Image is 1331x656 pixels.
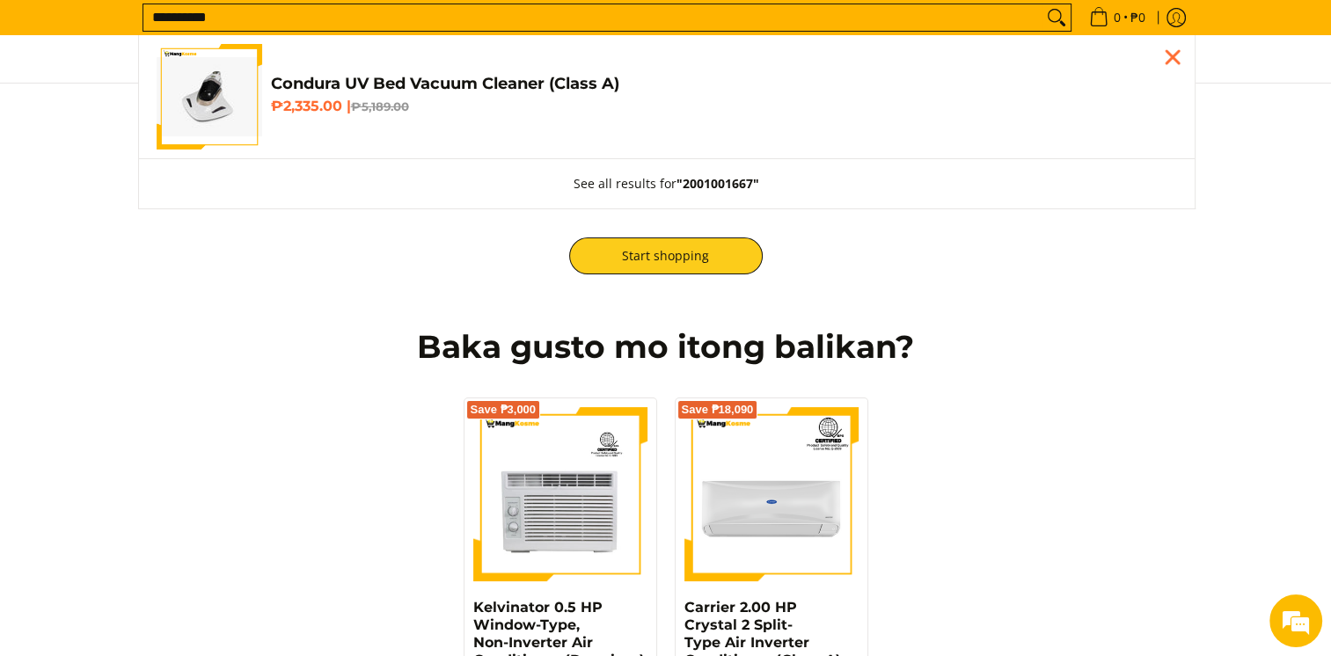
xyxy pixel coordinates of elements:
img: Carrier 2.00 HP Crystal 2 Split-Type Air Inverter Conditioner (Class A) [684,407,859,581]
strong: "2001001667" [676,175,759,192]
h6: ₱2,335.00 | [271,98,1177,115]
span: ₱0 [1128,11,1148,24]
img: kelvinator-.5hp-window-type-airconditioner-full-view-mang-kosme [473,407,647,581]
span: Save ₱3,000 [471,405,537,415]
button: See all results for"2001001667" [556,159,777,208]
h4: Condura UV Bed Vacuum Cleaner (Class A) [271,74,1177,94]
div: Close pop up [1159,44,1186,70]
span: 0 [1111,11,1123,24]
button: Search [1042,4,1071,31]
span: Save ₱18,090 [682,405,754,415]
a: Start shopping [569,237,763,274]
img: Condura UV Bed Vacuum Cleaner (Class A) [157,57,262,136]
a: Condura UV Bed Vacuum Cleaner (Class A) Condura UV Bed Vacuum Cleaner (Class A) ₱2,335.00 |₱5,189.00 [157,44,1177,149]
del: ₱5,189.00 [351,99,409,113]
span: • [1084,8,1151,27]
h2: Baka gusto mo itong balikan? [147,327,1185,367]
